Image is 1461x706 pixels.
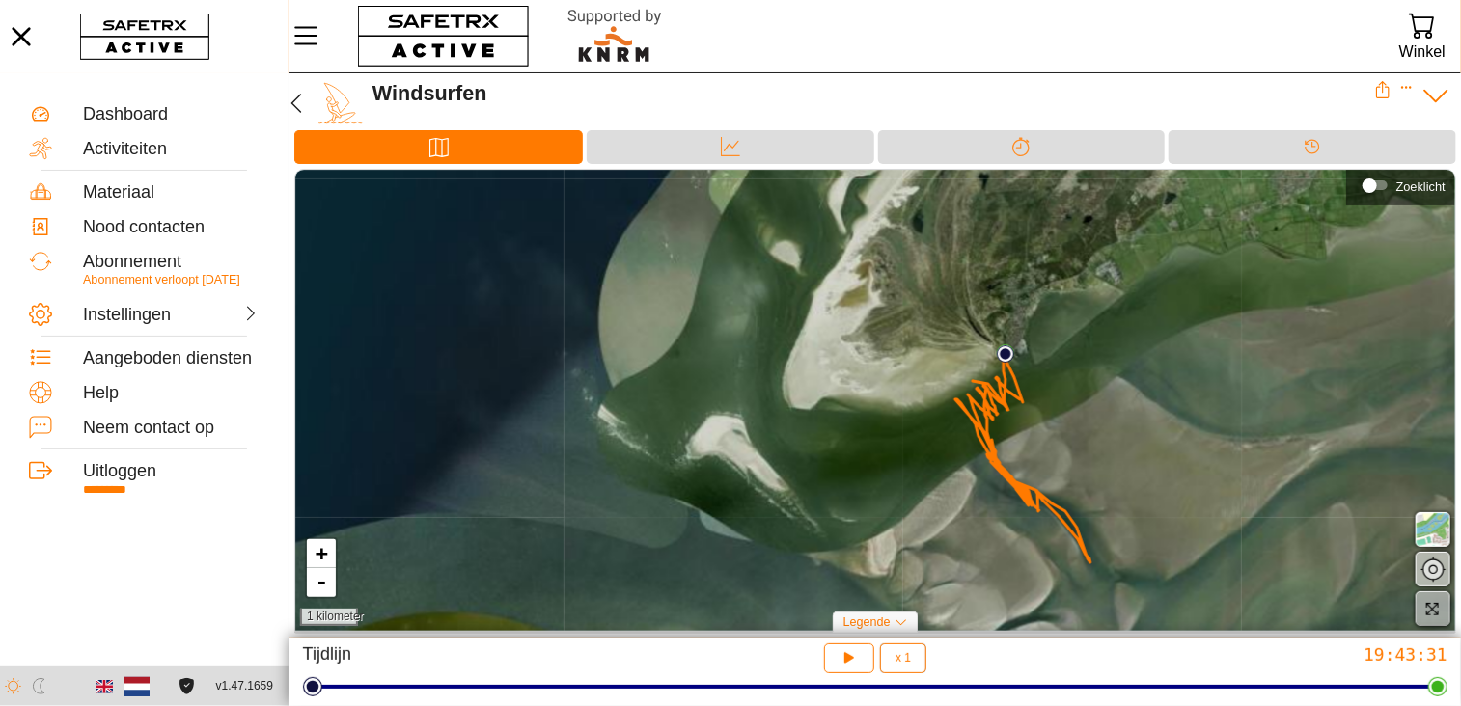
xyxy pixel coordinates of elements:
[372,81,487,105] font: Windsurfen
[83,252,260,273] div: Abonnement
[29,137,52,160] img: Activities.svg
[29,381,52,404] img: Help.svg
[205,670,285,702] button: v1.47.1659
[121,670,153,703] button: Nederlands
[83,305,168,326] div: Instellingen
[1356,171,1446,200] div: Zoeklicht
[96,678,113,695] img: en.svg
[1169,130,1456,164] div: Tijdlijn
[216,676,273,696] span: v1.47.1659
[307,539,336,568] a: Inzoomen
[997,345,1014,363] img: PathStart.svg
[83,273,240,286] span: Abonnement verloopt [DATE]
[83,348,260,369] div: Aangeboden diensten
[300,609,358,626] div: 1 kilometer
[1396,179,1446,194] div: Zoeklicht
[5,678,21,694] img: ModeLight.svg
[1399,39,1446,65] div: Winkel
[843,615,891,629] span: Legende
[83,383,260,404] div: Help
[1070,643,1448,665] div: 19:43:31
[294,130,583,164] div: Kaart
[83,418,260,439] div: Neem contact op
[545,5,684,68] img: RescueLogo.svg
[878,130,1166,164] div: Splitsen
[1400,81,1414,95] button: Uitklappen
[307,568,336,597] a: Uitzoomen
[880,643,926,673] button: x 1
[88,670,121,703] button: Engels
[83,182,260,204] div: Materiaal
[124,673,151,699] img: nl.svg
[174,678,200,694] a: Licentieovereenkomst
[997,344,1014,362] img: PathEnd.svg
[587,130,874,164] div: Data
[83,104,260,125] div: Dashboard
[29,416,52,439] img: ContactUs.svg
[29,250,52,273] img: Subscription.svg
[281,81,312,125] button: Terug
[318,81,363,125] img: WIND_SURFING.svg
[896,652,911,664] span: x 1
[83,139,260,160] div: Activiteiten
[289,15,338,56] button: Menu
[303,643,681,673] div: Tijdlijn
[83,217,260,238] div: Nood contacten
[31,678,47,694] img: ModeDark.svg
[83,461,260,482] div: Uitloggen
[29,180,52,204] img: Equipment.svg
